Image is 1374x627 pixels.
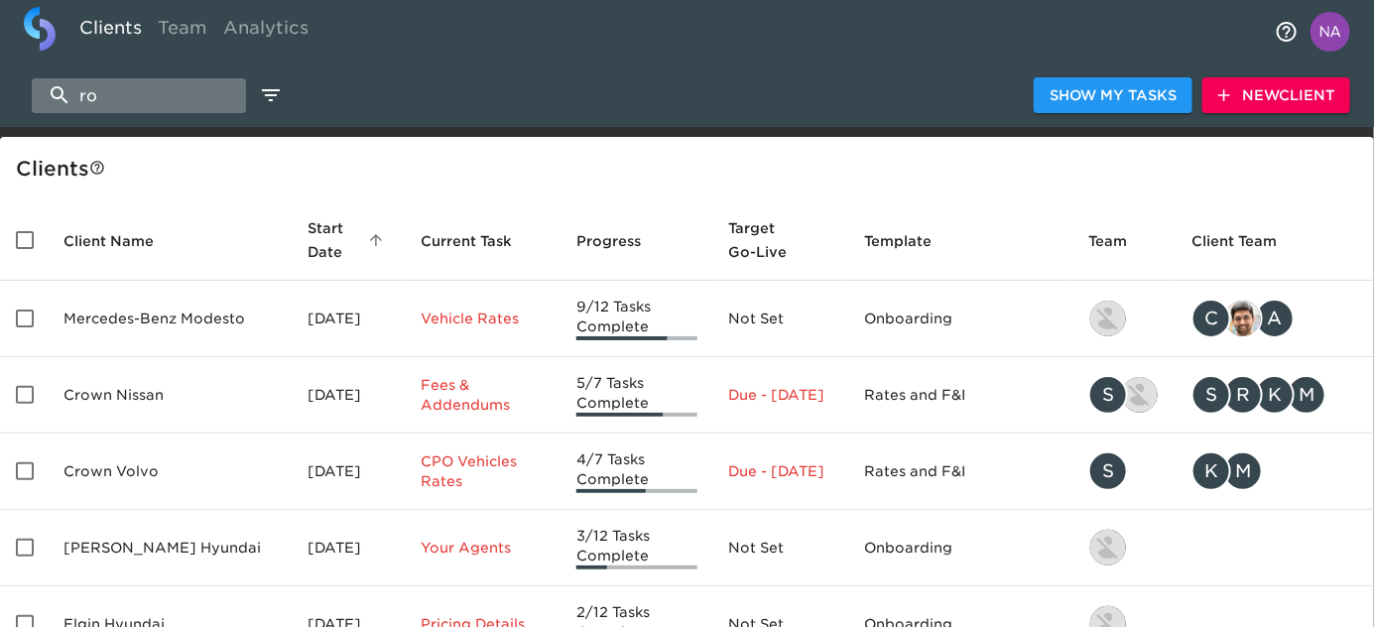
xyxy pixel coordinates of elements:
div: savannah@roadster.com, austin@roadster.com [1088,375,1160,415]
td: Not Set [713,510,848,586]
img: austin@roadster.com [1122,377,1158,413]
span: Team [1088,229,1153,253]
span: Current Task [421,229,538,253]
div: A [1255,299,1295,338]
td: Not Set [713,281,848,357]
div: Client s [16,153,1366,185]
a: Analytics [215,7,316,56]
img: logo [24,7,56,51]
td: [DATE] [292,357,404,434]
p: CPO Vehicles Rates [421,451,545,491]
img: kevin.lo@roadster.com [1090,530,1126,565]
span: Start Date [308,216,388,264]
div: C [1191,299,1231,338]
td: Onboarding [848,510,1072,586]
div: kwilson@crowncars.com, mcooley@crowncars.com [1191,451,1358,491]
td: 5/7 Tasks Complete [561,357,712,434]
div: S [1088,451,1128,491]
span: Template [864,229,957,253]
a: Clients [71,7,150,56]
button: NewClient [1202,77,1350,114]
td: Rates and F&I [848,434,1072,510]
div: savannah@roadster.com [1088,451,1160,491]
td: Onboarding [848,281,1072,357]
p: Your Agents [421,538,545,558]
button: notifications [1263,8,1311,56]
div: K [1191,451,1231,491]
span: Target Go-Live [729,216,832,264]
td: [DATE] [292,281,404,357]
td: 4/7 Tasks Complete [561,434,712,510]
td: Crown Nissan [48,357,292,434]
span: Calculated based on the start date and the duration of all Tasks contained in this Hub. [729,216,807,264]
button: edit [254,78,288,112]
td: [PERSON_NAME] Hyundai [48,510,292,586]
input: search [32,78,246,113]
div: R [1223,375,1263,415]
div: kevin.lo@roadster.com [1088,299,1160,338]
div: kevin.lo@roadster.com [1088,528,1160,567]
span: Progress [576,229,667,253]
td: Mercedes-Benz Modesto [48,281,292,357]
p: Due - [DATE] [729,385,832,405]
div: S [1088,375,1128,415]
span: New Client [1218,83,1334,108]
td: [DATE] [292,434,404,510]
img: sandeep@simplemnt.com [1225,301,1261,336]
div: clayton.mandel@roadster.com, sandeep@simplemnt.com, angelique.nurse@roadster.com [1191,299,1358,338]
svg: This is a list of all of your clients and clients shared with you [89,160,105,176]
td: 3/12 Tasks Complete [561,510,712,586]
td: Crown Volvo [48,434,292,510]
div: K [1255,375,1295,415]
span: Client Name [63,229,180,253]
button: Show My Tasks [1034,77,1192,114]
a: Team [150,7,215,56]
td: 9/12 Tasks Complete [561,281,712,357]
div: M [1223,451,1263,491]
div: S [1191,375,1231,415]
div: sparent@crowncars.com, rrobins@crowncars.com, kwilson@crowncars.com, mcooley@crowncars.com [1191,375,1358,415]
div: M [1287,375,1326,415]
td: Rates and F&I [848,357,1072,434]
span: This is the next Task in this Hub that should be completed [421,229,512,253]
span: Show My Tasks [1050,83,1177,108]
img: Profile [1311,12,1350,52]
img: kevin.lo@roadster.com [1090,301,1126,336]
p: Vehicle Rates [421,309,545,328]
span: Client Team [1191,229,1303,253]
p: Due - [DATE] [729,461,832,481]
td: [DATE] [292,510,404,586]
p: Fees & Addendums [421,375,545,415]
